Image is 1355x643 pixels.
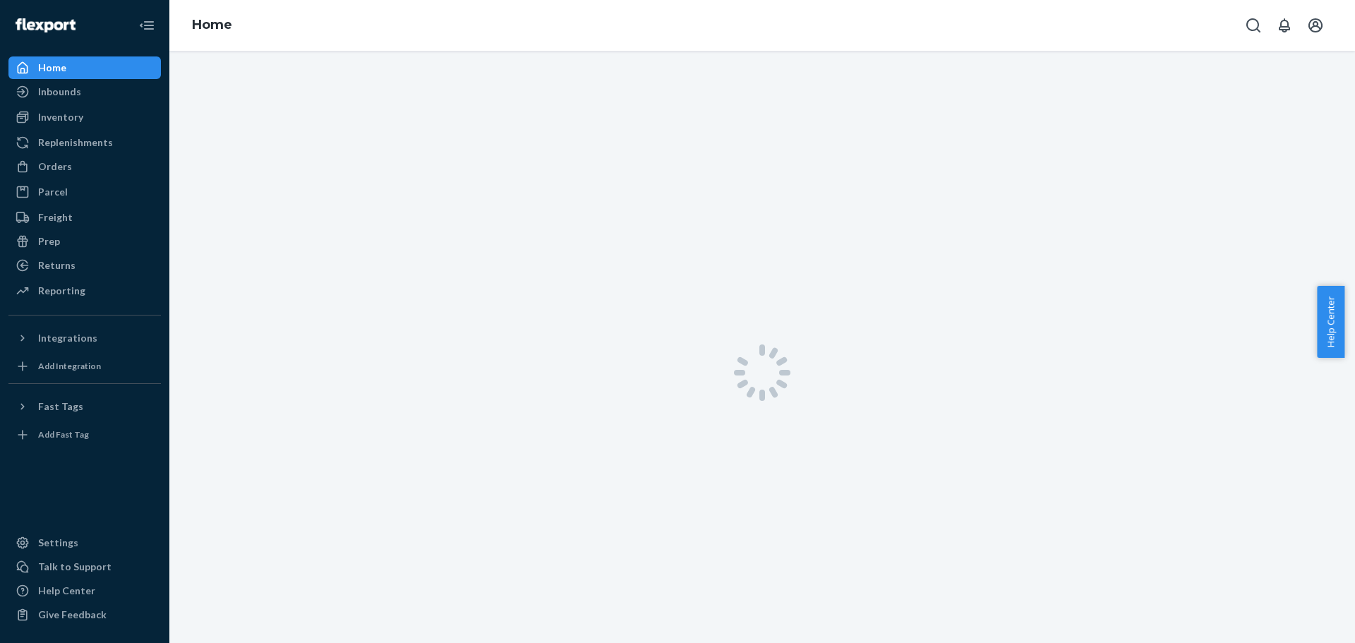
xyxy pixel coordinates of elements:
div: Inventory [38,110,83,124]
a: Settings [8,531,161,554]
div: Reporting [38,284,85,298]
a: Reporting [8,280,161,302]
button: Integrations [8,327,161,349]
div: Add Fast Tag [38,428,89,440]
a: Home [8,56,161,79]
a: Add Fast Tag [8,423,161,446]
a: Inventory [8,106,161,128]
button: Open account menu [1301,11,1330,40]
a: Orders [8,155,161,178]
div: Prep [38,234,60,248]
a: Freight [8,206,161,229]
div: Inbounds [38,85,81,99]
a: Replenishments [8,131,161,154]
div: Help Center [38,584,95,598]
a: Help Center [8,579,161,602]
button: Help Center [1317,286,1344,358]
div: Settings [38,536,78,550]
a: Add Integration [8,355,161,378]
div: Talk to Support [38,560,112,574]
a: Parcel [8,181,161,203]
div: Returns [38,258,76,272]
div: Freight [38,210,73,224]
a: Returns [8,254,161,277]
button: Fast Tags [8,395,161,418]
ol: breadcrumbs [181,5,243,46]
img: Flexport logo [16,18,76,32]
div: Add Integration [38,360,101,372]
div: Home [38,61,66,75]
a: Inbounds [8,80,161,103]
a: Talk to Support [8,555,161,578]
button: Open notifications [1270,11,1299,40]
div: Integrations [38,331,97,345]
a: Prep [8,230,161,253]
div: Replenishments [38,136,113,150]
button: Open Search Box [1239,11,1267,40]
div: Give Feedback [38,608,107,622]
button: Give Feedback [8,603,161,626]
div: Parcel [38,185,68,199]
div: Orders [38,160,72,174]
div: Fast Tags [38,399,83,414]
a: Home [192,17,232,32]
button: Close Navigation [133,11,161,40]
